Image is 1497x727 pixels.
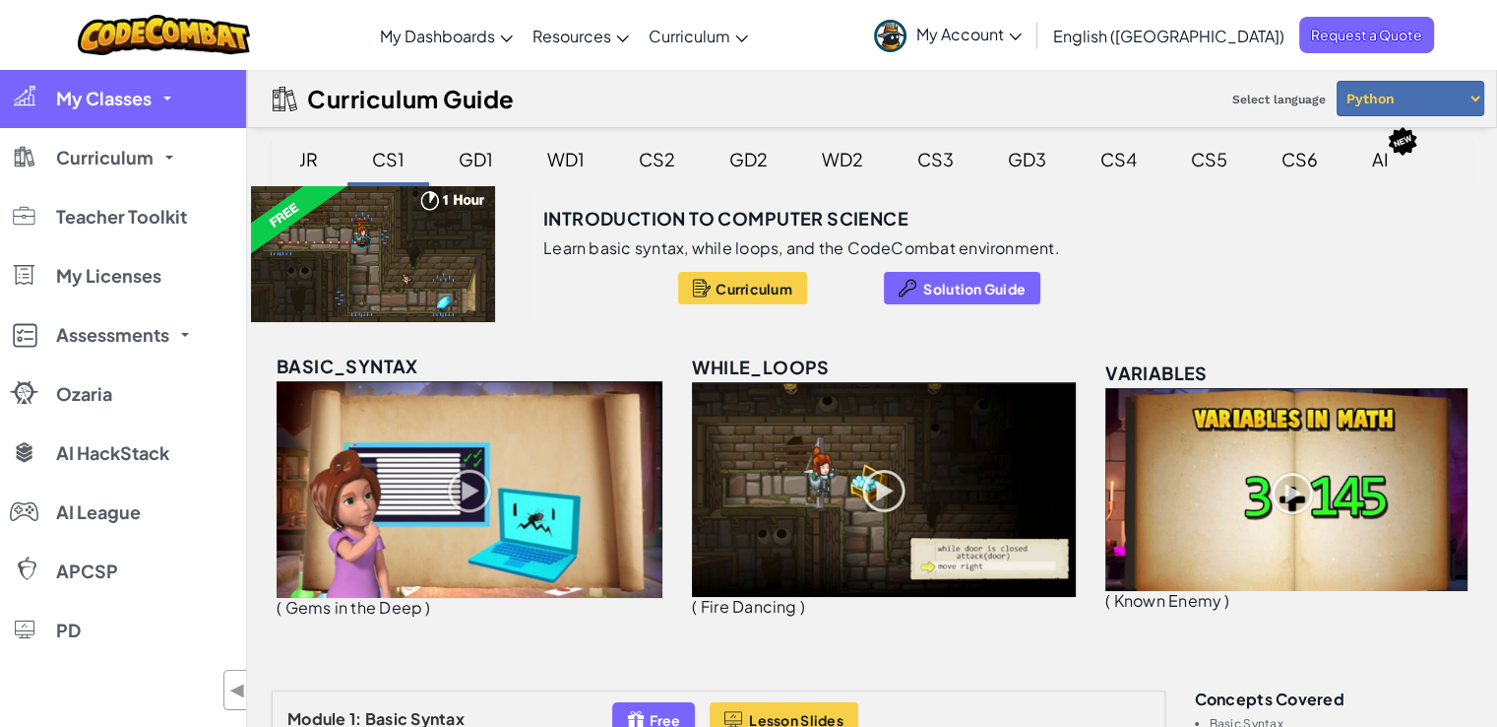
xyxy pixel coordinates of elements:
[916,24,1022,44] span: My Account
[425,597,430,618] span: )
[1195,691,1473,707] h3: Concepts covered
[1387,126,1418,157] img: IconNew.svg
[1053,26,1284,46] span: English ([GEOGRAPHIC_DATA])
[701,596,797,617] span: Fire Dancing
[639,9,758,62] a: Curriculum
[543,238,1060,258] p: Learn basic syntax, while loops, and the CodeCombat environment.
[800,596,805,617] span: )
[277,597,281,618] span: (
[543,204,908,233] h3: Introduction to Computer Science
[1224,85,1334,114] span: Select language
[56,267,161,285] span: My Licenses
[692,382,1076,597] img: while_loops_unlocked.png
[56,149,154,166] span: Curriculum
[1171,136,1247,182] div: CS5
[619,136,695,182] div: CS2
[1352,136,1408,182] div: AI
[802,136,883,182] div: WD2
[1081,136,1156,182] div: CS4
[229,676,246,704] span: ◀
[1105,388,1467,591] img: variables_unlocked.png
[716,281,792,297] span: Curriculum
[864,4,1031,66] a: My Account
[898,136,973,182] div: CS3
[678,272,807,304] button: Curriculum
[284,597,422,618] span: Gems in the Deep
[884,272,1040,304] button: Solution Guide
[380,26,495,46] span: My Dashboards
[56,208,187,226] span: Teacher Toolkit
[1224,590,1229,611] span: )
[692,596,697,617] span: (
[307,85,515,112] h2: Curriculum Guide
[1262,136,1338,182] div: CS6
[56,326,169,344] span: Assessments
[370,9,523,62] a: My Dashboards
[56,90,152,107] span: My Classes
[352,136,424,182] div: CS1
[923,281,1026,297] span: Solution Guide
[523,9,639,62] a: Resources
[277,355,418,377] span: basic_syntax
[710,136,787,182] div: GD2
[1299,17,1434,53] a: Request a Quote
[439,136,513,182] div: GD1
[874,20,906,52] img: avatar
[988,136,1066,182] div: GD3
[56,503,141,521] span: AI League
[649,26,730,46] span: Curriculum
[528,136,604,182] div: WD1
[532,26,611,46] span: Resources
[277,381,662,598] img: basic_syntax_unlocked.png
[1043,9,1294,62] a: English ([GEOGRAPHIC_DATA])
[1105,362,1208,384] span: variables
[56,385,112,403] span: Ozaria
[78,15,250,55] img: CodeCombat logo
[273,87,297,111] img: IconCurriculumGuide.svg
[56,444,169,462] span: AI HackStack
[280,136,338,182] div: JR
[1105,590,1110,611] span: (
[692,356,829,378] span: while_loops
[1114,590,1222,611] span: Known Enemy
